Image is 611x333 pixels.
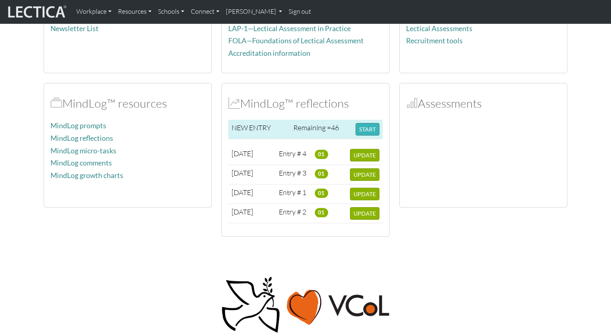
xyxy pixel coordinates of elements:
[155,3,188,20] a: Schools
[51,134,113,142] a: MindLog reflections
[228,96,383,110] h2: MindLog™ reflections
[223,3,285,20] a: [PERSON_NAME]
[406,96,418,110] span: Assessments
[406,96,560,110] h2: Assessments
[276,146,312,165] td: Entry # 4
[115,3,155,20] a: Resources
[354,191,376,197] span: UPDATE
[51,96,205,110] h2: MindLog™ resources
[232,188,253,197] span: [DATE]
[276,185,312,204] td: Entry # 1
[350,168,379,181] button: UPDATE
[51,24,99,33] a: Newsletter List
[331,123,339,132] span: 46
[232,149,253,158] span: [DATE]
[6,4,67,19] img: lecticalive
[285,3,314,20] a: Sign out
[350,149,379,161] button: UPDATE
[228,96,240,110] span: MindLog
[232,207,253,216] span: [DATE]
[354,210,376,217] span: UPDATE
[276,165,312,185] td: Entry # 3
[315,208,328,217] span: 01
[356,123,379,136] button: START
[228,49,310,57] a: Accreditation information
[406,36,463,45] a: Recruitment tools
[51,96,62,110] span: MindLog™ resources
[315,169,328,178] span: 01
[354,152,376,159] span: UPDATE
[315,189,328,197] span: 01
[354,171,376,178] span: UPDATE
[51,171,123,180] a: MindLog growth charts
[232,168,253,177] span: [DATE]
[276,204,312,223] td: Entry # 2
[290,120,352,139] td: Remaining =
[315,150,328,159] span: 01
[228,36,364,45] a: FOLA—Foundations of Lectical Assessment
[51,146,116,155] a: MindLog micro-tasks
[350,188,379,200] button: UPDATE
[51,159,112,167] a: MindLog comments
[406,24,472,33] a: Lectical Assessments
[188,3,223,20] a: Connect
[228,120,290,139] td: NEW ENTRY
[73,3,115,20] a: Workplace
[350,207,379,220] button: UPDATE
[228,24,351,33] a: LAP-1—Lectical Assessment in Practice
[51,121,106,130] a: MindLog prompts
